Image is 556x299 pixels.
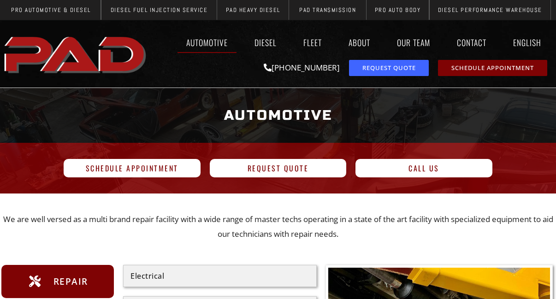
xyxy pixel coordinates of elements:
[130,272,309,280] div: Electrical
[51,274,88,289] span: Repair
[438,60,547,76] a: schedule repair or service appointment
[226,7,280,13] span: PAD Heavy Diesel
[340,32,379,53] a: About
[299,7,356,13] span: PAD Transmission
[448,32,495,53] a: Contact
[349,60,429,76] a: request a service or repair quote
[408,164,439,172] span: Call Us
[86,164,178,172] span: Schedule Appointment
[151,32,555,53] nav: Menu
[451,65,534,71] span: Schedule Appointment
[504,32,555,53] a: English
[295,32,331,53] a: Fleet
[355,159,492,177] a: Call Us
[248,164,309,172] span: Request Quote
[210,159,347,177] a: Request Quote
[362,65,416,71] span: Request Quote
[1,212,555,242] p: We are well versed as a multi brand repair facility with a wide range of master techs operating i...
[388,32,439,53] a: Our Team
[6,98,550,133] h1: Automotive
[64,159,201,177] a: Schedule Appointment
[438,7,542,13] span: Diesel Performance Warehouse
[246,32,285,53] a: Diesel
[177,32,237,53] a: Automotive
[111,7,208,13] span: Diesel Fuel Injection Service
[11,7,91,13] span: Pro Automotive & Diesel
[264,62,340,73] a: [PHONE_NUMBER]
[375,7,421,13] span: Pro Auto Body
[1,29,151,79] a: pro automotive and diesel home page
[1,29,151,79] img: The image shows the word "PAD" in bold, red, uppercase letters with a slight shadow effect.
